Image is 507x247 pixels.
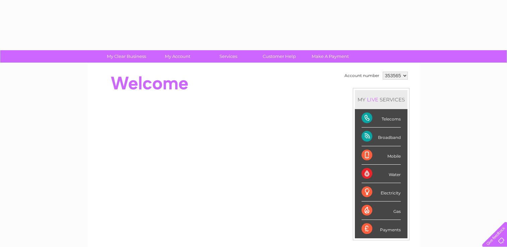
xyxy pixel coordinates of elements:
[201,50,256,63] a: Services
[362,183,401,201] div: Electricity
[362,109,401,128] div: Telecoms
[366,96,380,103] div: LIVE
[362,128,401,146] div: Broadband
[355,90,407,109] div: MY SERVICES
[303,50,358,63] a: Make A Payment
[362,220,401,238] div: Payments
[343,70,381,81] td: Account number
[362,146,401,165] div: Mobile
[252,50,307,63] a: Customer Help
[362,165,401,183] div: Water
[99,50,154,63] a: My Clear Business
[150,50,205,63] a: My Account
[362,201,401,220] div: Gas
